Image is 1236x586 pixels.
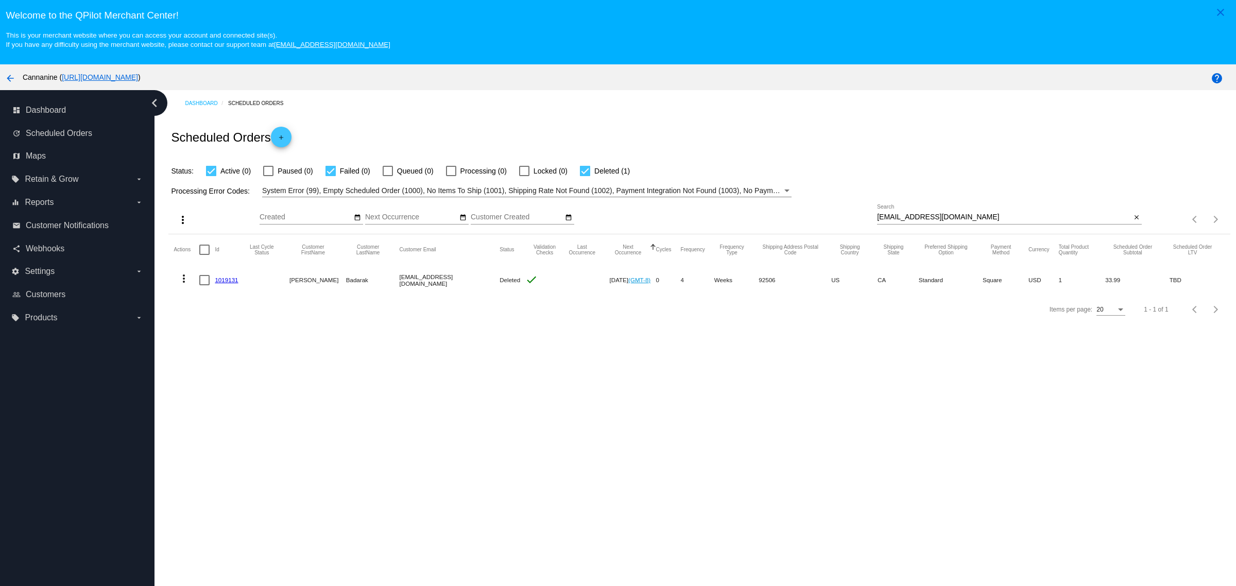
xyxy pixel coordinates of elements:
button: Change sorting for LastProcessingCycleId [244,244,281,255]
mat-cell: 1 [1059,265,1106,295]
span: Paused (0) [278,165,313,177]
span: Cannanine ( ) [23,73,141,81]
span: Maps [26,151,46,161]
i: local_offer [11,175,20,183]
button: Change sorting for LifetimeValue [1170,244,1216,255]
mat-icon: close [1214,6,1227,19]
h3: Welcome to the QPilot Merchant Center! [6,10,1230,21]
a: people_outline Customers [12,286,143,303]
a: map Maps [12,148,143,164]
button: Previous page [1185,299,1206,320]
mat-select: Items per page: [1096,306,1125,314]
i: arrow_drop_down [135,198,143,206]
span: Locked (0) [534,165,568,177]
button: Change sorting for CustomerEmail [400,247,436,253]
mat-icon: date_range [354,214,361,222]
span: Processing (0) [460,165,507,177]
button: Change sorting for CustomerLastName [346,244,390,255]
div: 1 - 1 of 1 [1144,306,1168,313]
span: Retain & Grow [25,175,78,184]
i: arrow_drop_down [135,314,143,322]
mat-cell: Badarak [346,265,400,295]
small: This is your merchant website where you can access your account and connected site(s). If you hav... [6,31,390,48]
mat-cell: 92506 [759,265,831,295]
mat-cell: 4 [681,265,714,295]
input: Created [260,213,352,221]
mat-cell: [DATE] [610,265,656,295]
input: Next Occurrence [365,213,458,221]
a: 1019131 [215,277,238,283]
i: email [12,221,21,230]
i: chevron_left [146,95,163,111]
mat-header-cell: Total Product Quantity [1059,234,1106,265]
span: Customers [26,290,65,299]
a: Dashboard [185,95,228,111]
button: Change sorting for CustomerFirstName [289,244,337,255]
mat-icon: more_vert [177,214,189,226]
button: Change sorting for Id [215,247,219,253]
mat-cell: US [831,265,878,295]
button: Next page [1206,209,1226,230]
mat-icon: check [525,273,538,286]
span: Deleted (1) [594,165,630,177]
mat-icon: help [1211,72,1223,84]
span: Settings [25,267,55,276]
button: Change sorting for PaymentMethod.Type [983,244,1019,255]
span: Products [25,313,57,322]
span: Customer Notifications [26,221,109,230]
i: update [12,129,21,137]
mat-cell: Square [983,265,1028,295]
mat-cell: [EMAIL_ADDRESS][DOMAIN_NAME] [400,265,500,295]
span: Failed (0) [340,165,370,177]
span: Active (0) [220,165,251,177]
mat-header-cell: Actions [174,234,199,265]
button: Change sorting for Cycles [656,247,672,253]
mat-cell: TBD [1170,265,1225,295]
button: Change sorting for LastOccurrenceUtc [564,244,600,255]
mat-icon: date_range [565,214,572,222]
i: share [12,245,21,253]
input: Search [877,213,1131,221]
a: (GMT-8) [628,277,650,283]
i: equalizer [11,198,20,206]
span: Queued (0) [397,165,434,177]
h2: Scheduled Orders [171,127,291,147]
span: Scheduled Orders [26,129,92,138]
button: Previous page [1185,209,1206,230]
button: Change sorting for CurrencyIso [1028,247,1050,253]
mat-cell: 33.99 [1105,265,1169,295]
i: people_outline [12,290,21,299]
span: Status: [171,167,194,175]
mat-icon: add [275,134,287,146]
span: Webhooks [26,244,64,253]
mat-cell: 0 [656,265,681,295]
button: Change sorting for ShippingCountry [831,244,868,255]
mat-header-cell: Validation Checks [525,234,564,265]
mat-icon: more_vert [178,272,190,285]
button: Change sorting for ShippingState [878,244,909,255]
mat-cell: [PERSON_NAME] [289,265,346,295]
mat-cell: Weeks [714,265,759,295]
mat-select: Filter by Processing Error Codes [262,184,792,197]
button: Change sorting for PreferredShippingOption [919,244,973,255]
mat-cell: CA [878,265,919,295]
a: [URL][DOMAIN_NAME] [62,73,138,81]
mat-icon: date_range [459,214,467,222]
button: Change sorting for Frequency [681,247,705,253]
a: share Webhooks [12,240,143,257]
button: Change sorting for NextOccurrenceUtc [610,244,647,255]
button: Change sorting for Subtotal [1105,244,1160,255]
i: dashboard [12,106,21,114]
button: Change sorting for FrequencyType [714,244,749,255]
i: local_offer [11,314,20,322]
i: arrow_drop_down [135,175,143,183]
a: update Scheduled Orders [12,125,143,142]
span: Reports [25,198,54,207]
a: [EMAIL_ADDRESS][DOMAIN_NAME] [274,41,390,48]
div: Items per page: [1050,306,1092,313]
button: Change sorting for Status [500,247,514,253]
mat-icon: arrow_back [4,72,16,84]
span: Deleted [500,277,520,283]
span: Dashboard [26,106,66,115]
a: Scheduled Orders [228,95,293,111]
